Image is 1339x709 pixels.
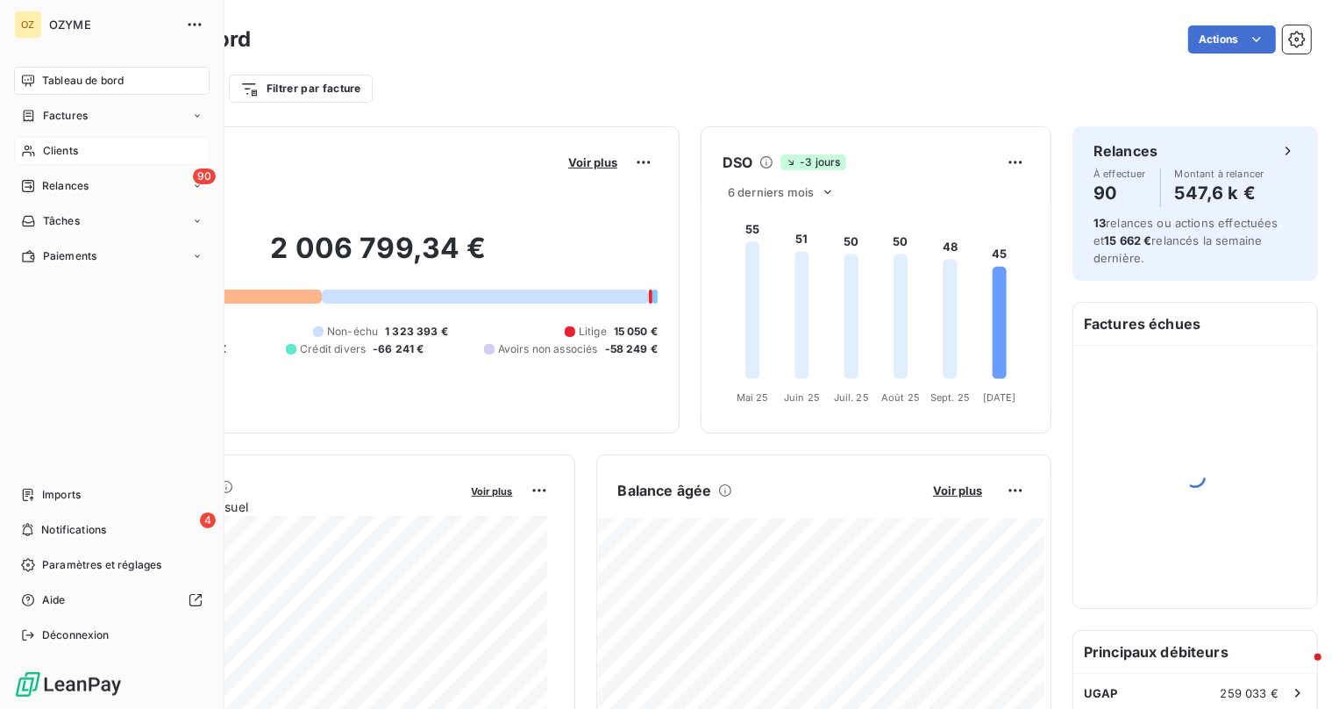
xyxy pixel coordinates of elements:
span: Notifications [41,522,106,538]
button: Filtrer par facture [229,75,373,103]
h6: Balance âgée [618,480,712,501]
h6: Principaux débiteurs [1073,631,1317,673]
h6: DSO [723,152,752,173]
span: Crédit divers [300,341,366,357]
span: OZYME [49,18,175,32]
span: Litige [579,324,607,340]
span: Voir plus [933,483,982,498]
span: Avoirs non associés [498,341,598,357]
span: Non-échu [327,324,378,340]
a: Aide [14,586,210,614]
span: 13 [1093,216,1106,230]
tspan: Sept. 25 [930,391,970,404]
span: Montant à relancer [1175,168,1264,179]
span: Aide [42,592,66,608]
span: 1 323 393 € [385,324,448,340]
span: Paiements [43,248,96,264]
h6: Relances [1093,140,1157,161]
span: Imports [42,487,81,503]
img: Logo LeanPay [14,670,123,698]
span: Voir plus [568,155,617,169]
span: Relances [42,178,89,194]
span: 259 033 € [1221,686,1278,700]
span: 15 050 € [614,324,658,340]
span: Chiffre d'affaires mensuel [99,498,459,516]
tspan: Juin 25 [784,391,820,404]
iframe: Intercom live chat [1279,649,1321,691]
h4: 90 [1093,179,1146,207]
span: Voir plus [472,485,513,498]
span: Tâches [43,213,80,229]
span: À effectuer [1093,168,1146,179]
h4: 547,6 k € [1175,179,1264,207]
span: 4 [200,512,216,528]
span: Paramètres et réglages [42,557,161,573]
span: 90 [193,168,216,184]
tspan: Mai 25 [737,391,769,404]
span: UGAP [1084,686,1118,700]
div: OZ [14,11,42,39]
button: Voir plus [467,483,518,498]
span: -58 249 € [605,341,658,357]
span: 6 derniers mois [728,185,814,199]
tspan: [DATE] [983,391,1016,404]
span: Clients [43,143,78,159]
span: relances ou actions effectuées et relancés la semaine dernière. [1093,216,1278,265]
tspan: Août 25 [881,391,920,404]
span: Déconnexion [42,627,110,643]
span: -66 241 € [373,341,424,357]
h6: Factures échues [1073,303,1317,345]
h2: 2 006 799,34 € [99,231,658,283]
tspan: Juil. 25 [834,391,869,404]
button: Voir plus [928,483,987,498]
span: -3 jours [780,154,845,170]
button: Voir plus [563,154,623,170]
button: Actions [1188,25,1276,54]
span: 15 662 € [1104,233,1151,247]
span: Tableau de bord [42,73,124,89]
span: Factures [43,108,88,124]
